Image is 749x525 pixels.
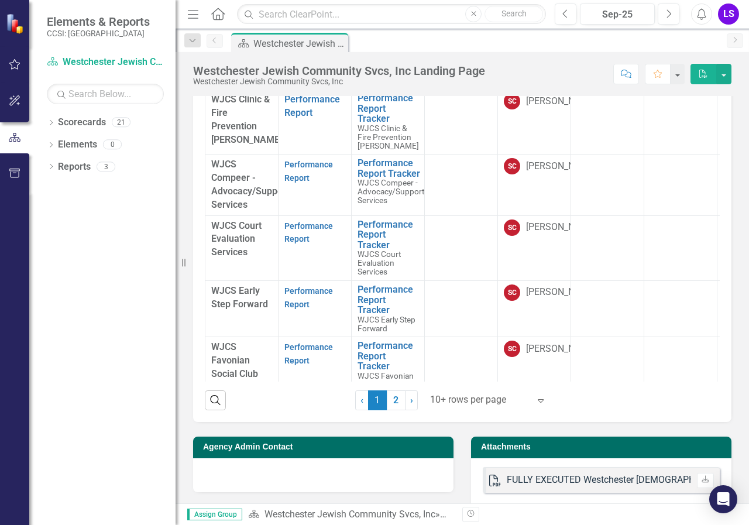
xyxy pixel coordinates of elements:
span: Assign Group [187,509,242,520]
button: LS [718,4,739,25]
td: Double-Click to Edit [425,337,498,393]
td: Double-Click to Edit [425,215,498,280]
div: » [248,508,453,521]
div: 0 [103,140,122,150]
a: Performance Report Tracker [358,341,418,372]
span: Elements & Reports [47,15,150,29]
div: 21 [112,118,130,128]
a: Performance Report Tracker [358,158,424,179]
a: Reports [58,160,91,174]
div: 3 [97,162,115,171]
a: Performance Report Tracker [358,284,418,315]
span: WJCS Early Step Forward [211,285,268,310]
a: Performance Report [284,286,333,309]
span: WJCS Clinic & Fire Prevention [PERSON_NAME] [211,94,282,145]
div: SC [504,341,520,357]
span: ‹ [360,394,363,406]
a: Scorecards [58,116,106,129]
a: Performance Report Tracker [358,219,418,251]
div: SC [504,284,520,301]
img: ClearPoint Strategy [6,13,26,33]
div: SC [504,219,520,236]
td: Double-Click to Edit [425,89,498,154]
a: Westchester Jewish Community Svcs, Inc [264,509,435,520]
div: [PERSON_NAME] [526,95,596,108]
div: Westchester Jewish Community Svcs, Inc Landing Page [193,64,485,77]
span: Search [501,9,527,18]
a: Performance Report [284,94,340,118]
div: Westchester Jewish Community Svcs, Inc Landing Page [253,36,345,51]
div: [PERSON_NAME] [526,286,596,299]
td: Double-Click to Edit [425,155,498,215]
div: Open Intercom Messenger [709,485,737,513]
span: WJCS Clinic & Fire Prevention [PERSON_NAME] [358,123,419,150]
button: Sep-25 [580,4,655,25]
div: [PERSON_NAME] [526,221,596,234]
span: WJCS Compeer - Advocacy/Support Services [358,178,424,205]
button: Search [485,6,543,22]
h3: Attachments [481,442,726,451]
span: › [410,394,413,406]
a: Performance Report Tracker [358,93,419,124]
small: CCSI: [GEOGRAPHIC_DATA] [47,29,150,38]
div: Westchester Jewish Community Svcs, Inc [193,77,485,86]
span: WJCS Favonian Social Club [211,341,258,379]
td: Double-Click to Edit Right Click for Context Menu [352,337,425,393]
span: WJCS Compeer - Advocacy/Support Services [211,159,289,210]
td: Double-Click to Edit Right Click for Context Menu [352,280,425,337]
td: Double-Click to Edit Right Click for Context Menu [352,89,425,154]
div: [PERSON_NAME] [526,342,596,356]
a: Performance Report [284,160,333,183]
td: Double-Click to Edit Right Click for Context Menu [352,155,425,215]
span: WJCS Early Step Forward [358,315,415,333]
td: Double-Click to Edit Right Click for Context Menu [352,215,425,280]
a: Elements [58,138,97,152]
h3: Agency Admin Contact [203,442,448,451]
span: WJCS Court Evaluation Services [358,249,401,276]
input: Search Below... [47,84,164,104]
div: SC [504,93,520,109]
div: [PERSON_NAME] [526,160,596,173]
input: Search ClearPoint... [237,4,546,25]
td: Double-Click to Edit [425,280,498,337]
div: Sep-25 [584,8,651,22]
span: WJCS Favonian Social Club [358,371,414,389]
span: 1 [368,390,387,410]
a: Westchester Jewish Community Svcs, Inc [47,56,164,69]
span: WJCS Court Evaluation Services [211,220,262,258]
a: Performance Report [284,342,333,365]
a: Performance Report [284,221,333,244]
a: 2 [387,390,406,410]
div: SC [504,158,520,174]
